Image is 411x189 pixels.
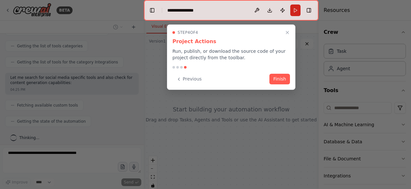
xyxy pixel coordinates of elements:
[284,29,291,36] button: Close walkthrough
[172,74,205,84] button: Previous
[269,74,290,84] button: Finish
[178,30,198,35] span: Step 4 of 4
[172,38,290,45] h3: Project Actions
[148,6,157,15] button: Hide left sidebar
[172,48,290,61] p: Run, publish, or download the source code of your project directly from the toolbar.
